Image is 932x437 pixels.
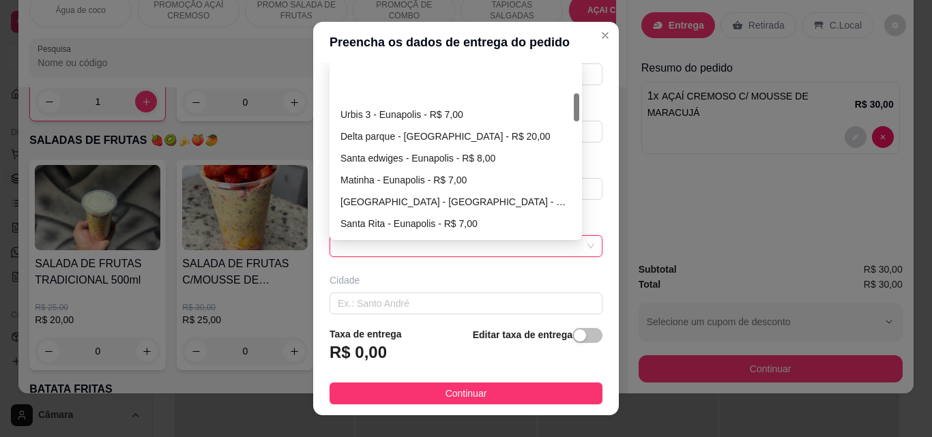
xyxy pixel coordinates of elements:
[330,329,402,340] strong: Taxa de entrega
[446,386,487,401] span: Continuar
[313,22,619,63] header: Preencha os dados de entrega do pedido
[330,292,602,314] input: Ex.: Santo André
[330,273,602,287] div: Cidade
[330,382,602,404] button: Continuar
[594,25,616,46] button: Close
[473,329,572,340] strong: Editar taxa de entrega
[330,342,387,363] h3: R$ 0,00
